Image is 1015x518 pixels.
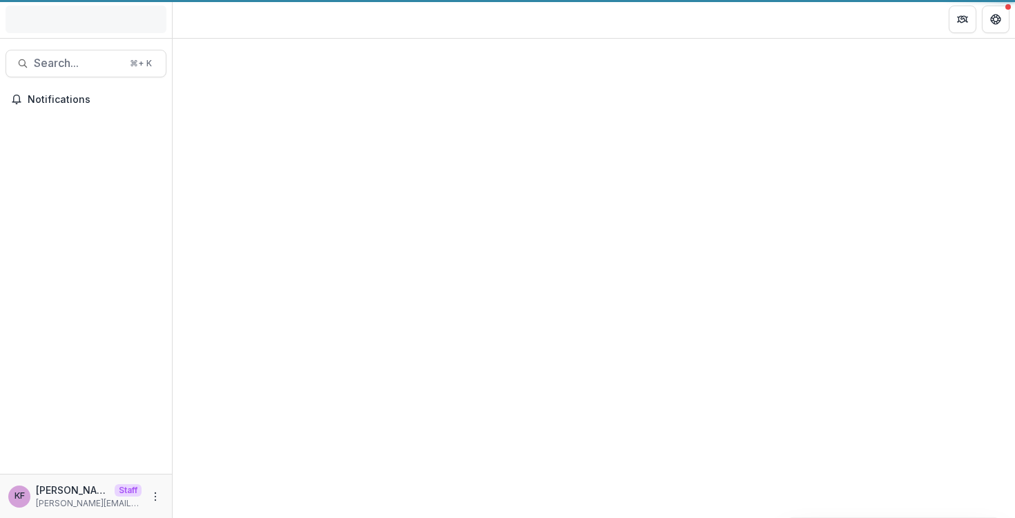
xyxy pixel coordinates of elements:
button: Search... [6,50,166,77]
span: Search... [34,57,122,70]
div: Kyle Ford [14,492,25,501]
span: Notifications [28,94,161,106]
p: [PERSON_NAME][EMAIL_ADDRESS][DOMAIN_NAME] [36,497,142,510]
button: Notifications [6,88,166,111]
p: [PERSON_NAME] [36,483,109,497]
div: ⌘ + K [127,56,155,71]
button: Get Help [982,6,1009,33]
nav: breadcrumb [178,9,237,29]
button: Partners [949,6,976,33]
p: Staff [115,484,142,497]
button: More [147,488,164,505]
